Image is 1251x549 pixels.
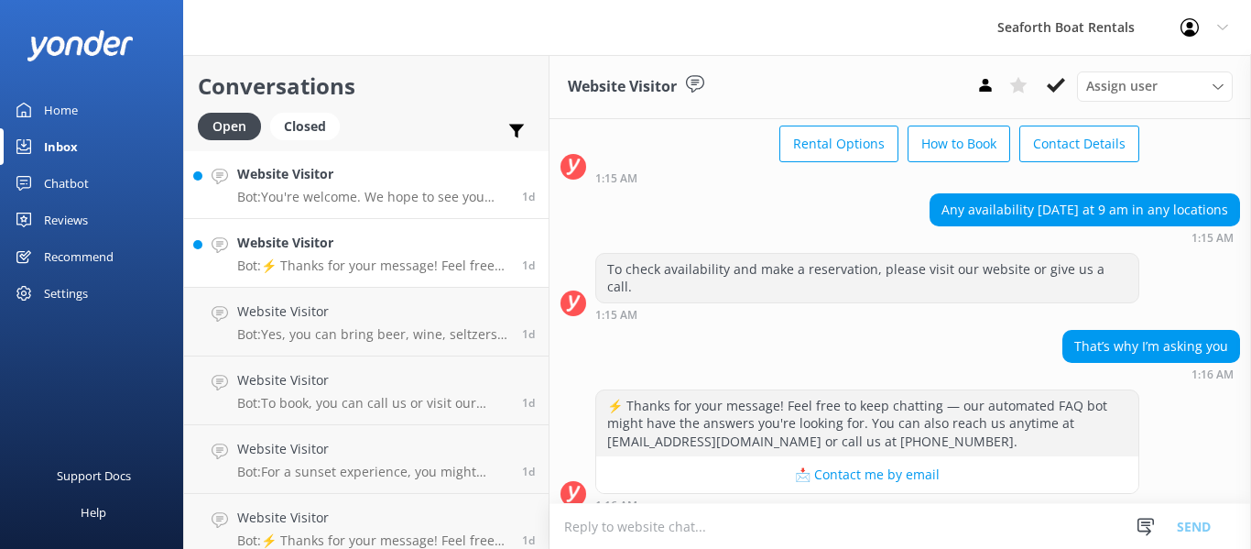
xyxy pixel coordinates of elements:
[908,126,1010,162] button: How to Book
[595,500,637,511] strong: 1:16 AM
[44,238,114,275] div: Recommend
[522,395,535,411] span: 05:58pm 08-Aug-2025 (UTC -07:00) America/Tijuana
[270,113,340,140] div: Closed
[237,508,508,528] h4: Website Visitor
[779,126,898,162] button: Rental Options
[568,75,677,99] h3: Website Visitor
[237,370,508,390] h4: Website Visitor
[522,189,535,204] span: 07:20am 09-Aug-2025 (UTC -07:00) America/Tijuana
[198,115,270,136] a: Open
[596,254,1138,302] div: To check availability and make a reservation, please visit our website or give us a call.
[522,464,535,479] span: 05:49pm 08-Aug-2025 (UTC -07:00) America/Tijuana
[522,326,535,342] span: 06:52pm 08-Aug-2025 (UTC -07:00) America/Tijuana
[1063,331,1239,362] div: That’s why I’m asking you
[930,194,1239,225] div: Any availability [DATE] at 9 am in any locations
[184,288,549,357] a: Website VisitorBot:Yes, you can bring beer, wine, seltzers, and champagne on board if you are 21 ...
[44,202,88,238] div: Reviews
[1191,233,1234,244] strong: 1:15 AM
[44,165,89,202] div: Chatbot
[522,533,535,548] span: 05:29pm 08-Aug-2025 (UTC -07:00) America/Tijuana
[237,164,508,184] h4: Website Visitor
[1191,369,1234,380] strong: 1:16 AM
[1086,76,1158,96] span: Assign user
[1019,126,1139,162] button: Contact Details
[184,150,549,219] a: Website VisitorBot:You're welcome. We hope to see you soon!1d
[237,395,508,412] p: Bot: To book, you can call us or visit our website to choose your equipment. Once you're ready, r...
[57,457,131,494] div: Support Docs
[237,189,508,205] p: Bot: You're welcome. We hope to see you soon!
[522,258,535,273] span: 01:16am 09-Aug-2025 (UTC -07:00) America/Tijuana
[595,499,1139,511] div: 01:16am 09-Aug-2025 (UTC -07:00) America/Tijuana
[237,326,508,343] p: Bot: Yes, you can bring beer, wine, seltzers, and champagne on board if you are 21 or over. Howev...
[237,233,508,253] h4: Website Visitor
[595,173,637,184] strong: 1:15 AM
[1077,71,1233,101] div: Assign User
[27,30,133,60] img: yonder-white-logo.png
[1062,368,1240,380] div: 01:16am 09-Aug-2025 (UTC -07:00) America/Tijuana
[596,390,1138,457] div: ⚡ Thanks for your message! Feel free to keep chatting — our automated FAQ bot might have the answ...
[237,258,508,274] p: Bot: ⚡ Thanks for your message! Feel free to keep chatting — our automated FAQ bot might have the...
[184,219,549,288] a: Website VisitorBot:⚡ Thanks for your message! Feel free to keep chatting — our automated FAQ bot ...
[595,171,1139,184] div: 01:15am 09-Aug-2025 (UTC -07:00) America/Tijuana
[44,92,78,128] div: Home
[184,357,549,425] a: Website VisitorBot:To book, you can call us or visit our website to choose your equipment. Once y...
[44,275,88,312] div: Settings
[270,115,349,136] a: Closed
[81,494,106,531] div: Help
[237,439,508,459] h4: Website Visitor
[237,533,508,549] p: Bot: ⚡ Thanks for your message! Feel free to keep chatting — our automated FAQ bot might have the...
[930,231,1240,244] div: 01:15am 09-Aug-2025 (UTC -07:00) America/Tijuana
[595,308,1139,321] div: 01:15am 09-Aug-2025 (UTC -07:00) America/Tijuana
[237,464,508,480] p: Bot: For a sunset experience, you might consider the Sunset Sail Coronado or the Sunset [GEOGRAPH...
[595,310,637,321] strong: 1:15 AM
[198,69,535,104] h2: Conversations
[184,425,549,494] a: Website VisitorBot:For a sunset experience, you might consider the Sunset Sail Coronado or the Su...
[237,302,508,322] h4: Website Visitor
[198,113,261,140] div: Open
[596,456,1138,493] button: 📩 Contact me by email
[44,128,78,165] div: Inbox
